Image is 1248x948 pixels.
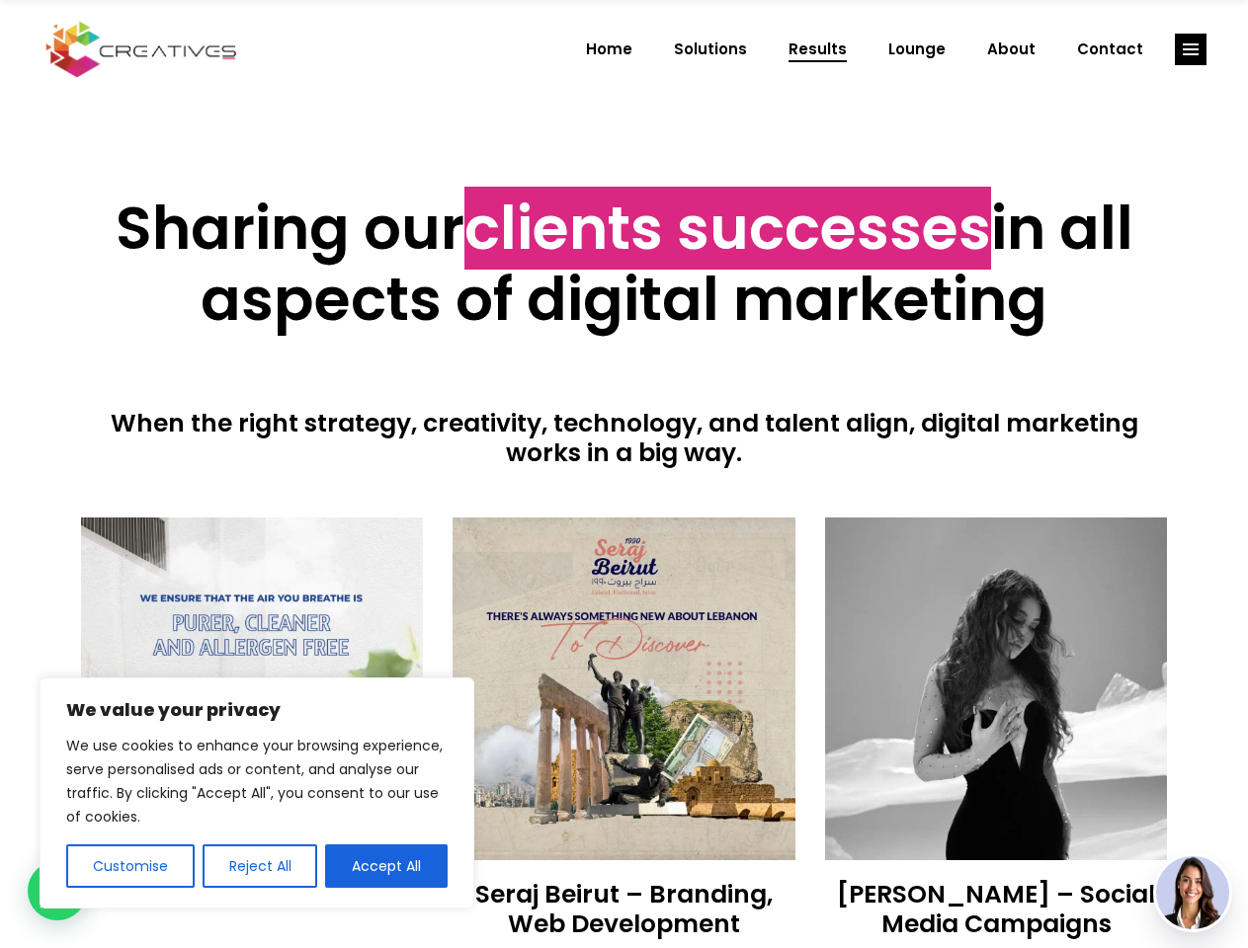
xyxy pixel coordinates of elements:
[453,517,795,860] img: Creatives | Results
[1156,856,1229,929] img: agent
[325,844,448,888] button: Accept All
[1175,34,1206,65] a: link
[674,24,747,75] span: Solutions
[837,877,1155,941] a: [PERSON_NAME] – Social Media Campaigns
[42,19,241,80] img: Creatives
[565,24,653,75] a: Home
[789,24,847,75] span: Results
[987,24,1036,75] span: About
[888,24,946,75] span: Lounge
[586,24,632,75] span: Home
[768,24,868,75] a: Results
[81,517,424,860] img: Creatives | Results
[66,698,448,722] p: We value your privacy
[825,517,1168,860] img: Creatives | Results
[66,844,195,888] button: Customise
[966,24,1056,75] a: About
[868,24,966,75] a: Lounge
[653,24,768,75] a: Solutions
[1077,24,1143,75] span: Contact
[1056,24,1164,75] a: Contact
[464,187,991,270] span: clients successes
[81,193,1168,335] h2: Sharing our in all aspects of digital marketing
[203,844,318,888] button: Reject All
[66,734,448,829] p: We use cookies to enhance your browsing experience, serve personalised ads or content, and analys...
[475,877,773,941] a: Seraj Beirut – Branding, Web Development
[81,409,1168,468] h4: When the right strategy, creativity, technology, and talent align, digital marketing works in a b...
[40,677,474,908] div: We value your privacy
